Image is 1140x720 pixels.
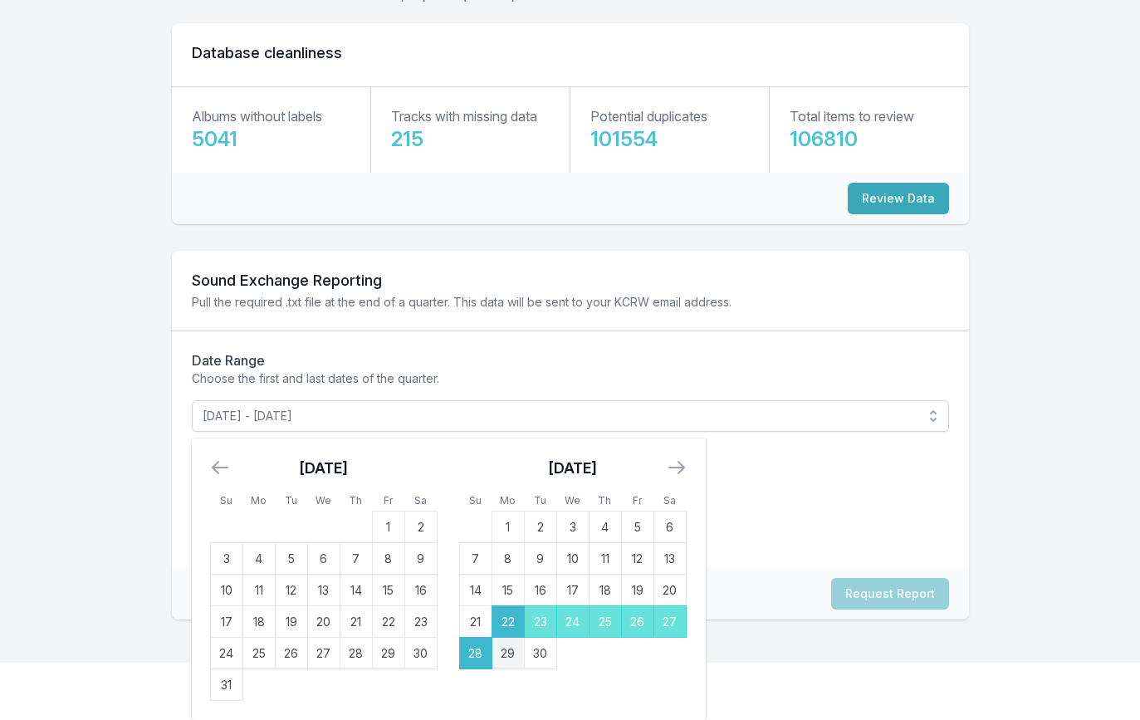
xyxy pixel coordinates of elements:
big: 5041 [192,127,237,151]
td: Choose Friday, August 8, 2025 as your check-in date. It’s available. [372,543,404,575]
td: Choose Friday, September 19, 2025 as your check-in date. It’s available. [621,575,653,606]
td: Choose Sunday, August 3, 2025 as your check-in date. It’s available. [210,543,242,575]
td: Choose Wednesday, September 17, 2025 as your check-in date. It’s available. [556,575,589,606]
td: Choose Sunday, August 31, 2025 as your check-in date. It’s available. [210,669,242,701]
td: Choose Friday, August 22, 2025 as your check-in date. It’s available. [372,606,404,638]
small: Tu [285,494,297,507]
td: Choose Friday, September 12, 2025 as your check-in date. It’s available. [621,543,653,575]
p: Tracks with missing data [391,106,537,126]
td: Choose Saturday, August 23, 2025 as your check-in date. It’s available. [404,606,437,638]
h2: Database cleanliness [192,43,949,63]
td: Choose Friday, August 29, 2025 as your check-in date. It’s available. [372,638,404,669]
small: Mo [251,494,267,507]
td: Choose Tuesday, September 30, 2025 as your check-in date. It’s available. [524,638,556,669]
td: Choose Saturday, August 9, 2025 as your check-in date. It’s available. [404,543,437,575]
big: 101554 [590,127,658,151]
td: Choose Saturday, August 30, 2025 as your check-in date. It’s available. [404,638,437,669]
h2: Date Range [192,350,949,370]
td: Choose Friday, August 15, 2025 as your check-in date. It’s available. [372,575,404,606]
td: Choose Wednesday, September 10, 2025 as your check-in date. It’s available. [556,543,589,575]
td: Choose Tuesday, August 19, 2025 as your check-in date. It’s available. [275,606,307,638]
td: Choose Tuesday, September 9, 2025 as your check-in date. It’s available. [524,543,556,575]
td: Choose Thursday, August 28, 2025 as your check-in date. It’s available. [340,638,372,669]
td: Choose Thursday, September 11, 2025 as your check-in date. It’s available. [589,543,621,575]
td: Choose Monday, September 29, 2025 as your check-in date. It’s available. [492,638,524,669]
small: Mo [500,494,516,507]
p: Pull the required .txt file at the end of a quarter. This data will be sent to your KCRW email ad... [192,294,949,311]
strong: [DATE] [548,459,597,477]
td: Choose Saturday, August 16, 2025 as your check-in date. It’s available. [404,575,437,606]
td: Choose Thursday, August 21, 2025 as your check-in date. It’s available. [340,606,372,638]
td: Choose Saturday, September 20, 2025 as your check-in date. It’s available. [653,575,686,606]
td: Selected. Tuesday, September 23, 2025 [524,606,556,638]
small: Sa [414,494,427,507]
button: Move backward to switch to the previous month. [210,458,230,478]
td: Choose Wednesday, August 20, 2025 as your check-in date. It’s available. [307,606,340,638]
td: Choose Sunday, August 24, 2025 as your check-in date. It’s available. [210,638,242,669]
small: Sa [663,494,676,507]
td: Choose Saturday, August 2, 2025 as your check-in date. It’s available. [404,512,437,543]
small: Su [469,494,482,507]
small: Su [220,494,232,507]
p: Choose the first and last dates of the quarter. [192,370,949,387]
td: Choose Monday, August 18, 2025 as your check-in date. It’s available. [242,606,275,638]
td: Selected. Friday, September 26, 2025 [621,606,653,638]
p: Potential duplicates [590,106,707,126]
td: Choose Sunday, September 7, 2025 as your check-in date. It’s available. [459,543,492,575]
td: Choose Sunday, September 21, 2025 as your check-in date. It’s available. [459,606,492,638]
td: Choose Wednesday, September 3, 2025 as your check-in date. It’s available. [556,512,589,543]
big: 106810 [790,127,858,151]
td: Choose Friday, September 5, 2025 as your check-in date. It’s available. [621,512,653,543]
small: Fr [384,494,393,507]
td: Selected. Saturday, September 27, 2025 [653,606,686,638]
p: Total items to review [790,106,914,126]
small: Fr [633,494,642,507]
td: Choose Monday, August 11, 2025 as your check-in date. It’s available. [242,575,275,606]
big: 215 [391,127,423,151]
td: Choose Wednesday, August 13, 2025 as your check-in date. It’s available. [307,575,340,606]
td: Choose Tuesday, September 16, 2025 as your check-in date. It’s available. [524,575,556,606]
td: Selected as end date. Sunday, September 28, 2025 [459,638,492,669]
td: Choose Thursday, September 18, 2025 as your check-in date. It’s available. [589,575,621,606]
small: We [316,494,331,507]
small: We [565,494,580,507]
td: Choose Sunday, August 10, 2025 as your check-in date. It’s available. [210,575,242,606]
p: Albums without labels [192,106,322,126]
td: Choose Wednesday, August 6, 2025 as your check-in date. It’s available. [307,543,340,575]
td: Choose Tuesday, August 5, 2025 as your check-in date. It’s available. [275,543,307,575]
td: Choose Thursday, August 7, 2025 as your check-in date. It’s available. [340,543,372,575]
h2: Sound Exchange Reporting [192,271,949,291]
button: Move forward to switch to the next month. [667,458,687,478]
td: Choose Wednesday, August 27, 2025 as your check-in date. It’s available. [307,638,340,669]
td: Choose Tuesday, August 26, 2025 as your check-in date. It’s available. [275,638,307,669]
small: Th [349,494,362,507]
td: Choose Friday, August 1, 2025 as your check-in date. It’s available. [372,512,404,543]
button: Request Report [831,578,949,610]
button: Review Data [848,183,949,214]
td: Choose Saturday, September 13, 2025 as your check-in date. It’s available. [653,543,686,575]
td: Choose Thursday, August 14, 2025 as your check-in date. It’s available. [340,575,372,606]
td: Choose Tuesday, September 2, 2025 as your check-in date. It’s available. [524,512,556,543]
td: Choose Monday, September 8, 2025 as your check-in date. It’s available. [492,543,524,575]
td: Choose Sunday, August 17, 2025 as your check-in date. It’s available. [210,606,242,638]
td: Choose Monday, September 1, 2025 as your check-in date. It’s available. [492,512,524,543]
small: Tu [534,494,546,507]
strong: [DATE] [299,459,348,477]
div: Calendar [192,438,705,720]
td: Choose Monday, August 4, 2025 as your check-in date. It’s available. [242,543,275,575]
td: Choose Monday, August 25, 2025 as your check-in date. It’s available. [242,638,275,669]
td: Choose Tuesday, August 12, 2025 as your check-in date. It’s available. [275,575,307,606]
small: Th [598,494,611,507]
td: Selected. Wednesday, September 24, 2025 [556,606,589,638]
td: Choose Monday, September 15, 2025 as your check-in date. It’s available. [492,575,524,606]
td: Choose Sunday, September 14, 2025 as your check-in date. It’s available. [459,575,492,606]
td: Selected. Thursday, September 25, 2025 [589,606,621,638]
td: Choose Saturday, September 6, 2025 as your check-in date. It’s available. [653,512,686,543]
span: [DATE] - [DATE] [203,408,915,424]
button: [DATE] - [DATE] [192,400,949,432]
td: Selected as start date. Monday, September 22, 2025 [492,606,524,638]
td: Choose Thursday, September 4, 2025 as your check-in date. It’s available. [589,512,621,543]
